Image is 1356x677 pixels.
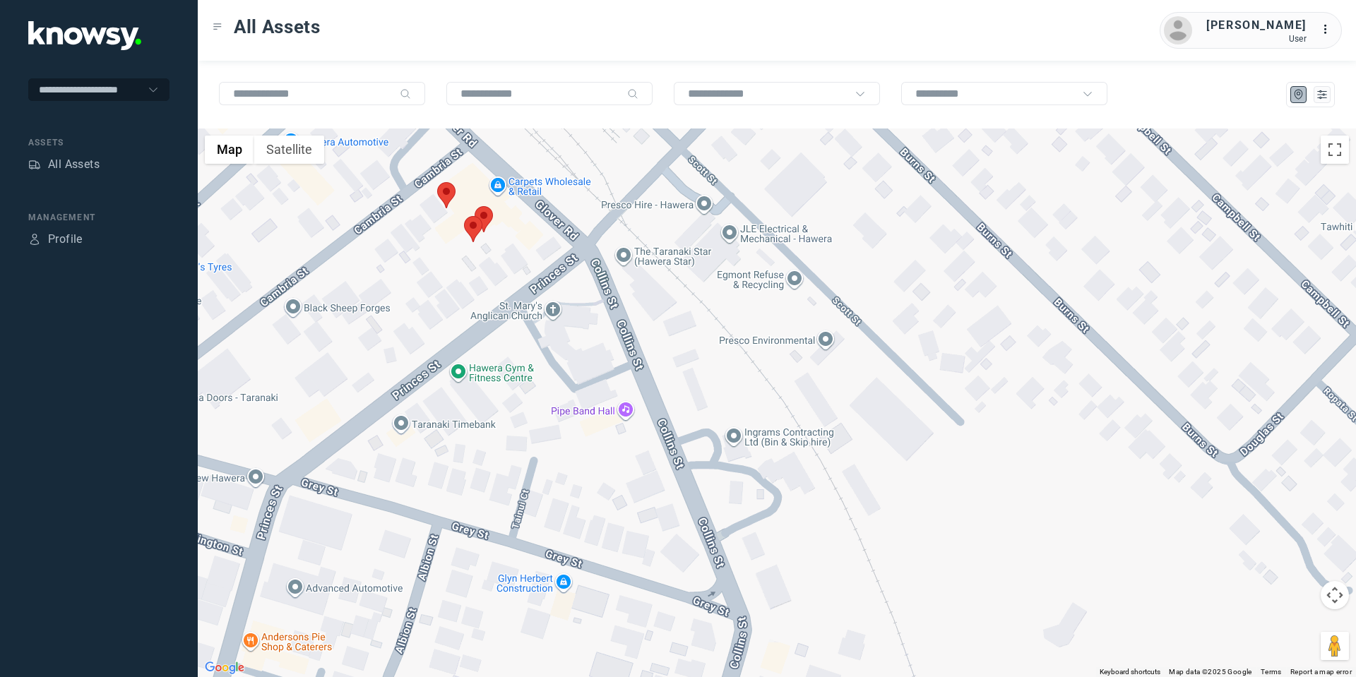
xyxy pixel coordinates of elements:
span: Map data ©2025 Google [1169,668,1251,676]
button: Show satellite imagery [254,136,324,164]
span: All Assets [234,14,321,40]
button: Map camera controls [1321,581,1349,609]
div: Toggle Menu [213,22,222,32]
img: avatar.png [1164,16,1192,44]
div: Map [1292,88,1305,101]
div: [PERSON_NAME] [1206,17,1307,34]
div: All Assets [48,156,100,173]
img: Application Logo [28,21,141,50]
div: Assets [28,158,41,171]
div: Search [627,88,638,100]
button: Keyboard shortcuts [1100,667,1160,677]
div: Profile [48,231,83,248]
a: AssetsAll Assets [28,156,100,173]
button: Drag Pegman onto the map to open Street View [1321,632,1349,660]
div: : [1321,21,1338,40]
a: Terms (opens in new tab) [1261,668,1282,676]
button: Toggle fullscreen view [1321,136,1349,164]
div: User [1206,34,1307,44]
div: : [1321,21,1338,38]
a: ProfileProfile [28,231,83,248]
img: Google [201,659,248,677]
div: Profile [28,233,41,246]
tspan: ... [1321,24,1336,35]
div: List [1316,88,1328,101]
div: Search [400,88,411,100]
div: Management [28,211,169,224]
button: Show street map [205,136,254,164]
a: Open this area in Google Maps (opens a new window) [201,659,248,677]
a: Report a map error [1290,668,1352,676]
div: Assets [28,136,169,149]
